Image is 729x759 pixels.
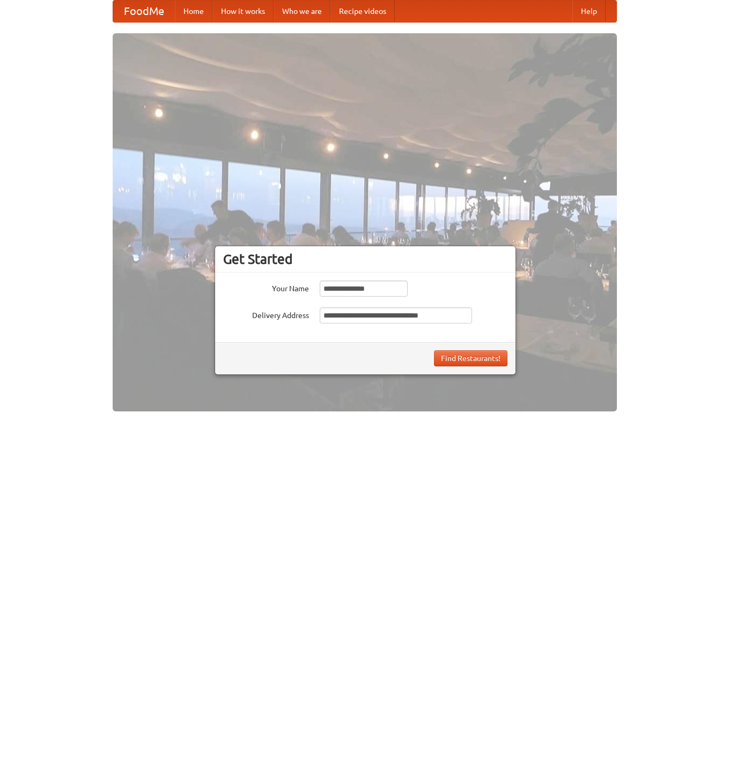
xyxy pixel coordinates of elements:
a: FoodMe [113,1,175,22]
a: Home [175,1,212,22]
a: How it works [212,1,274,22]
label: Delivery Address [223,307,309,321]
a: Who we are [274,1,330,22]
a: Help [572,1,606,22]
h3: Get Started [223,251,507,267]
button: Find Restaurants! [434,350,507,366]
label: Your Name [223,281,309,294]
a: Recipe videos [330,1,395,22]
